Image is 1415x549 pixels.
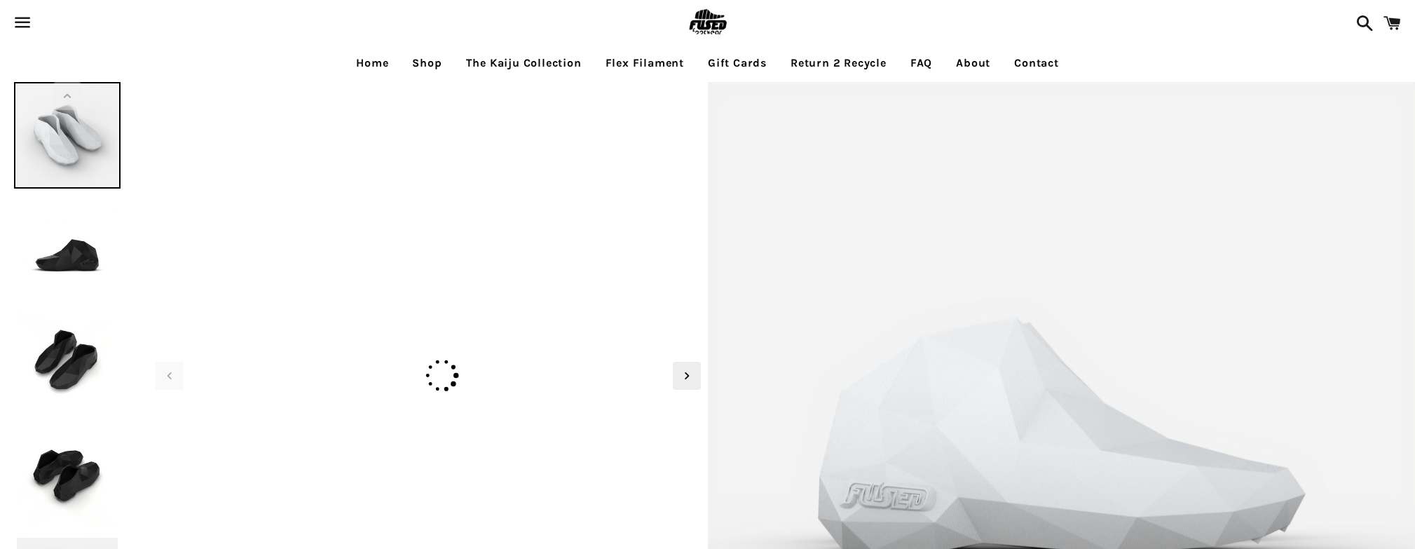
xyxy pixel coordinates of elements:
img: [3D printed Shoes] - lightweight custom 3dprinted shoes sneakers sandals fused footwear [149,89,708,95]
a: About [945,46,1001,81]
a: Contact [1004,46,1069,81]
div: Next slide [673,362,701,390]
img: [3D printed Shoes] - lightweight custom 3dprinted shoes sneakers sandals fused footwear [14,82,121,189]
img: [3D printed Shoes] - lightweight custom 3dprinted shoes sneakers sandals fused footwear [14,309,121,415]
div: Previous slide [156,362,184,390]
a: Home [346,46,399,81]
a: FAQ [900,46,943,81]
img: [3D printed Shoes] - lightweight custom 3dprinted shoes sneakers sandals fused footwear [14,422,121,529]
a: Flex Filament [595,46,695,81]
a: Gift Cards [697,46,777,81]
img: [3D printed Shoes] - lightweight custom 3dprinted shoes sneakers sandals fused footwear [14,196,121,302]
a: Return 2 Recycle [780,46,897,81]
a: Shop [402,46,452,81]
a: The Kaiju Collection [456,46,592,81]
